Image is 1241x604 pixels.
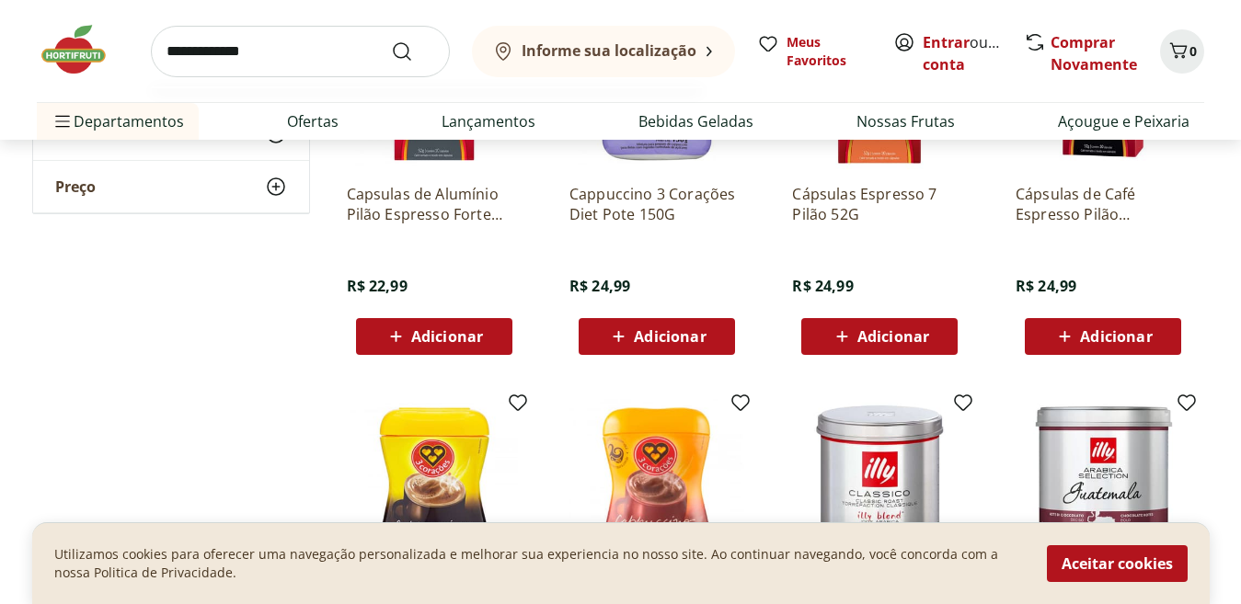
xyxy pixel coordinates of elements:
[923,32,1024,74] a: Criar conta
[151,26,450,77] input: search
[1051,32,1137,74] a: Comprar Novamente
[356,318,512,355] button: Adicionar
[347,184,522,224] a: Capsulas de Alumínio Pilão Espresso Forte Lungo 10 Unidades
[579,318,735,355] button: Adicionar
[857,329,929,344] span: Adicionar
[801,318,958,355] button: Adicionar
[347,399,522,574] img: Cappuccino 3 Corações Classic Pote 200G
[923,32,970,52] a: Entrar
[792,399,967,574] img: Café em pó moído Clássico para filtro Illy 125g
[411,329,483,344] span: Adicionar
[442,110,535,132] a: Lançamentos
[33,161,309,212] button: Preço
[569,276,630,296] span: R$ 24,99
[634,329,706,344] span: Adicionar
[1016,184,1190,224] a: Cápsulas de Café Espresso Pilão Extraforte 52g
[1058,110,1189,132] a: Açougue e Peixaria
[1047,545,1188,582] button: Aceitar cookies
[757,33,871,70] a: Meus Favoritos
[792,276,853,296] span: R$ 24,99
[522,40,696,61] b: Informe sua localização
[638,110,753,132] a: Bebidas Geladas
[391,40,435,63] button: Submit Search
[1016,399,1190,574] img: Café em pó moído Arábica Selection Guatemala Illy 125g
[1080,329,1152,344] span: Adicionar
[1160,29,1204,74] button: Carrinho
[923,31,1005,75] span: ou
[347,276,408,296] span: R$ 22,99
[52,99,184,143] span: Departamentos
[792,184,967,224] a: Cápsulas Espresso 7 Pilão 52G
[787,33,871,70] span: Meus Favoritos
[1016,276,1076,296] span: R$ 24,99
[569,184,744,224] a: Cappuccino 3 Corações Diet Pote 150G
[1025,318,1181,355] button: Adicionar
[472,26,735,77] button: Informe sua localização
[52,99,74,143] button: Menu
[856,110,955,132] a: Nossas Frutas
[287,110,339,132] a: Ofertas
[1189,42,1197,60] span: 0
[37,22,129,77] img: Hortifruti
[55,177,96,196] span: Preço
[569,399,744,574] img: Cappuccino 3 Corações Chocolate Pote 200G
[54,545,1025,582] p: Utilizamos cookies para oferecer uma navegação personalizada e melhorar sua experiencia no nosso ...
